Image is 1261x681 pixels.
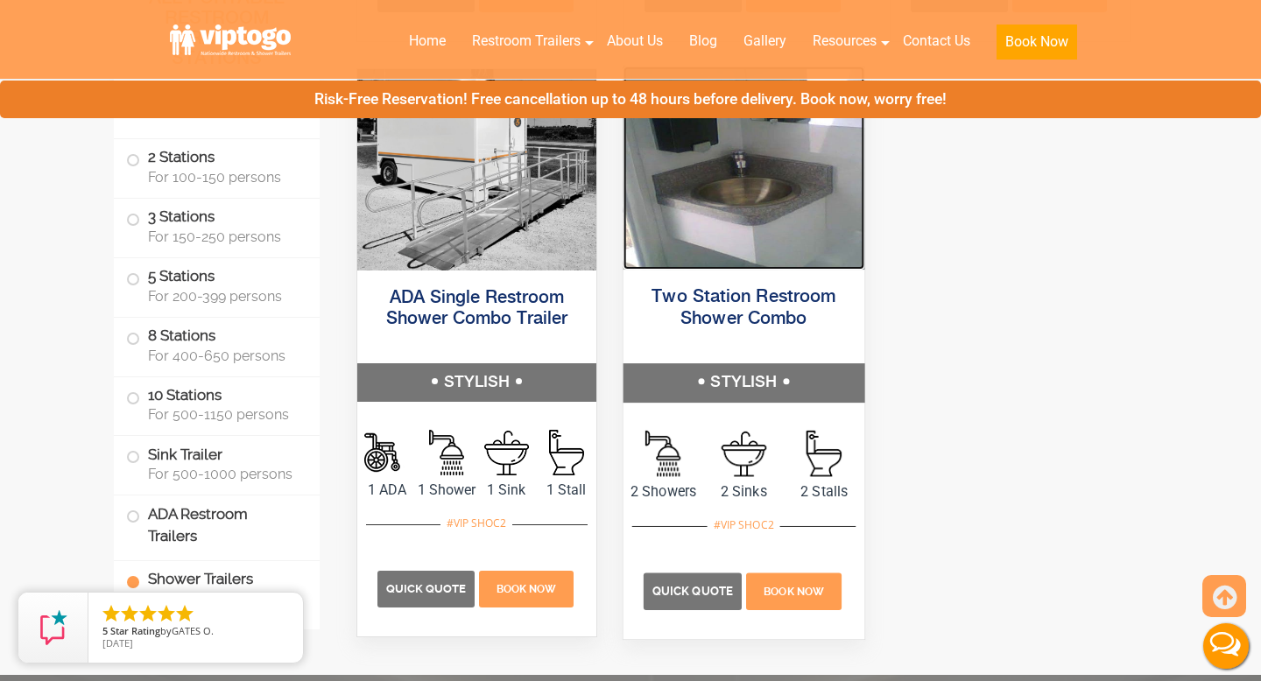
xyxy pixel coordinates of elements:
a: Quick Quote [377,580,477,597]
li:  [101,603,122,624]
span: Star Rating [110,624,160,637]
span: For 500-1150 persons [148,406,299,423]
a: Quick Quote [644,582,744,599]
span: Book Now [497,583,556,595]
a: Contact Us [890,22,983,60]
a: Book Now [743,582,843,599]
a: Resources [800,22,890,60]
h5: STYLISH [357,363,596,402]
h5: STYLISH [623,364,863,403]
li:  [174,603,195,624]
div: #VIP SHOC2 [440,512,512,535]
label: 3 Stations [126,199,307,253]
li:  [137,603,159,624]
a: Blog [676,22,730,60]
span: For 200-399 persons [148,287,299,304]
label: 10 Stations [126,376,307,431]
img: Review Rating [36,610,71,645]
span: 2 Stalls [784,481,864,502]
button: Book Now [997,25,1077,60]
img: ADA Single Restroom Shower Combo Trailer [357,69,596,270]
li:  [119,603,140,624]
a: ADA Single Restroom Shower Combo Trailer [386,289,567,328]
label: 5 Stations [126,258,307,312]
span: 1 Sink [476,480,536,501]
a: About Us [594,22,676,60]
img: an icon of Shower [364,430,410,475]
img: an icon of stall [549,430,584,475]
img: outside photo of 2 stations shower combo trailer [623,67,863,270]
li:  [156,603,177,624]
span: 2 Showers [623,481,703,502]
span: Quick Quote [652,585,733,598]
span: 5 [102,624,108,637]
a: Restroom Trailers [459,22,594,60]
a: Gallery [730,22,800,60]
label: 8 Stations [126,317,307,371]
img: an icon of stall [807,431,842,477]
span: by [102,626,289,638]
button: Live Chat [1191,611,1261,681]
span: GATES O. [172,624,214,637]
label: 2 Stations [126,139,307,193]
div: #VIP SHOC2 [708,514,780,537]
img: an icon of sink [484,431,529,475]
span: Quick Quote [386,582,466,595]
label: Shower Trailers [126,561,307,599]
span: For 400-650 persons [148,347,299,363]
img: an icon of Shower [429,430,464,475]
a: Home [396,22,459,60]
span: Book Now [764,586,824,598]
span: For 100-150 persons [148,169,299,186]
span: 1 Stall [536,480,595,501]
span: 2 Sinks [703,481,784,502]
a: Book Now [983,22,1090,70]
a: Book Now [477,580,576,597]
img: an icon of Shower [645,431,680,477]
img: an icon of sink [721,432,766,477]
label: Sink Trailer [126,436,307,490]
span: For 500-1000 persons [148,466,299,482]
span: 1 ADA [357,480,417,501]
span: [DATE] [102,636,133,649]
span: 1 Shower [417,480,476,501]
span: For 150-250 persons [148,228,299,245]
label: ADA Restroom Trailers [126,495,307,555]
a: Two Station Restroom Shower Combo [652,289,835,328]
